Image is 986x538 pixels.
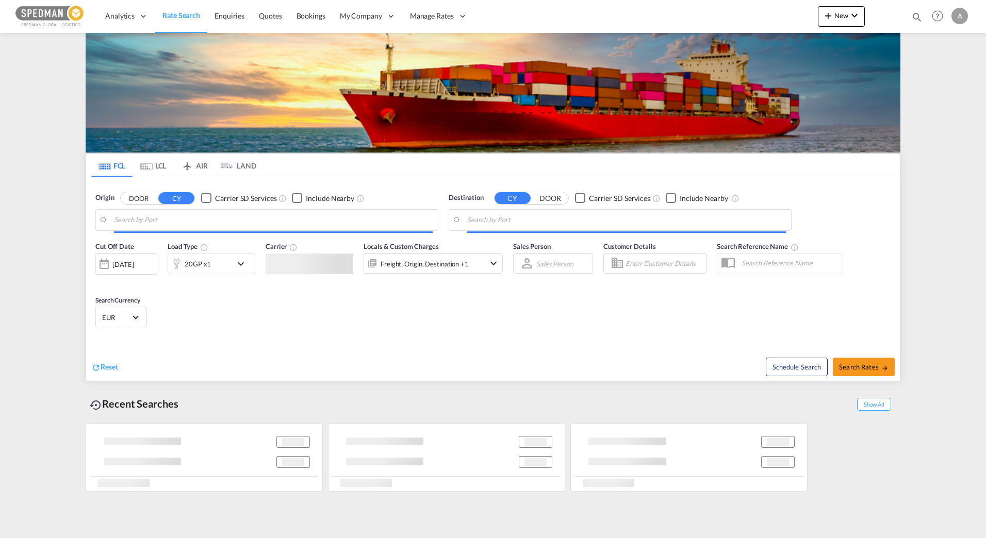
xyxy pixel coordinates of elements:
[575,193,650,204] md-checkbox: Checkbox No Ink
[822,11,861,20] span: New
[666,193,728,204] md-checkbox: Checkbox No Ink
[532,192,568,204] button: DOOR
[91,154,256,177] md-pagination-wrapper: Use the left and right arrow keys to navigate between tabs
[86,177,900,381] div: Origin DOOR CY Checkbox No InkUnchecked: Search for CY (Container Yard) services for all selected...
[822,9,834,22] md-icon: icon-plus 400-fg
[95,274,103,288] md-datepicker: Select
[215,11,244,20] span: Enquiries
[881,364,889,372] md-icon: icon-arrow-right
[513,242,551,250] span: Sales Person
[91,362,118,373] div: icon-refreshReset
[259,11,282,20] span: Quotes
[266,242,298,250] span: Carrier
[495,192,531,204] button: CY
[235,258,252,270] md-icon: icon-chevron-down
[278,194,287,203] md-icon: Unchecked: Search for CY (Container Yard) services for all selected carriers.Checked : Search for...
[951,8,968,24] div: A
[364,253,503,274] div: Freight Origin Destination Factory Stuffingicon-chevron-down
[449,193,484,203] span: Destination
[185,257,211,271] div: 20GP x1
[86,33,900,153] img: LCL+%26+FCL+BACKGROUND.png
[105,11,135,21] span: Analytics
[95,193,114,203] span: Origin
[356,194,365,203] md-icon: Unchecked: Ignores neighbouring ports when fetching rates.Checked : Includes neighbouring ports w...
[168,242,208,250] span: Load Type
[381,257,469,271] div: Freight Origin Destination Factory Stuffing
[680,193,728,204] div: Include Nearby
[174,154,215,177] md-tab-item: AIR
[535,256,574,271] md-select: Sales Person
[911,11,923,23] md-icon: icon-magnify
[15,5,85,28] img: c12ca350ff1b11efb6b291369744d907.png
[215,154,256,177] md-tab-item: LAND
[731,194,740,203] md-icon: Unchecked: Ignores neighbouring ports when fetching rates.Checked : Includes neighbouring ports w...
[736,255,843,271] input: Search Reference Name
[766,358,828,376] button: Note: By default Schedule search will only considerorigin ports, destination ports and cut off da...
[101,310,141,325] md-select: Select Currency: € EUREuro
[91,363,101,372] md-icon: icon-refresh
[86,392,183,415] div: Recent Searches
[201,193,276,204] md-checkbox: Checkbox No Ink
[289,243,298,251] md-icon: The selected Trucker/Carrierwill be displayed in the rate results If the rates are from another f...
[162,11,200,20] span: Rate Search
[652,194,661,203] md-icon: Unchecked: Search for CY (Container Yard) services for all selected carriers.Checked : Search for...
[848,9,861,22] md-icon: icon-chevron-down
[90,399,102,411] md-icon: icon-backup-restore
[410,11,454,21] span: Manage Rates
[95,296,140,304] span: Search Currency
[929,7,951,26] div: Help
[364,242,439,250] span: Locals & Custom Charges
[101,362,118,371] span: Reset
[603,242,655,250] span: Customer Details
[200,243,208,251] md-icon: icon-information-outline
[215,193,276,204] div: Carrier SD Services
[95,242,134,250] span: Cut Off Date
[467,212,786,228] input: Search by Port
[297,11,325,20] span: Bookings
[340,11,382,21] span: My Company
[95,253,157,275] div: [DATE]
[929,7,946,25] span: Help
[911,11,923,27] div: icon-magnify
[121,192,157,204] button: DOOR
[839,363,889,371] span: Search Rates
[833,358,895,376] button: Search Ratesicon-arrow-right
[112,260,134,269] div: [DATE]
[306,193,354,204] div: Include Nearby
[857,398,891,411] span: Show All
[589,193,650,204] div: Carrier SD Services
[133,154,174,177] md-tab-item: LCL
[114,212,433,228] input: Search by Port
[791,243,799,251] md-icon: Your search will be saved by the below given name
[181,160,193,167] md-icon: icon-airplane
[626,256,703,271] input: Enter Customer Details
[91,154,133,177] md-tab-item: FCL
[717,242,799,250] span: Search Reference Name
[102,313,131,322] span: EUR
[487,257,500,270] md-icon: icon-chevron-down
[292,193,354,204] md-checkbox: Checkbox No Ink
[158,192,194,204] button: CY
[818,6,865,27] button: icon-plus 400-fgNewicon-chevron-down
[168,254,255,274] div: 20GP x1icon-chevron-down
